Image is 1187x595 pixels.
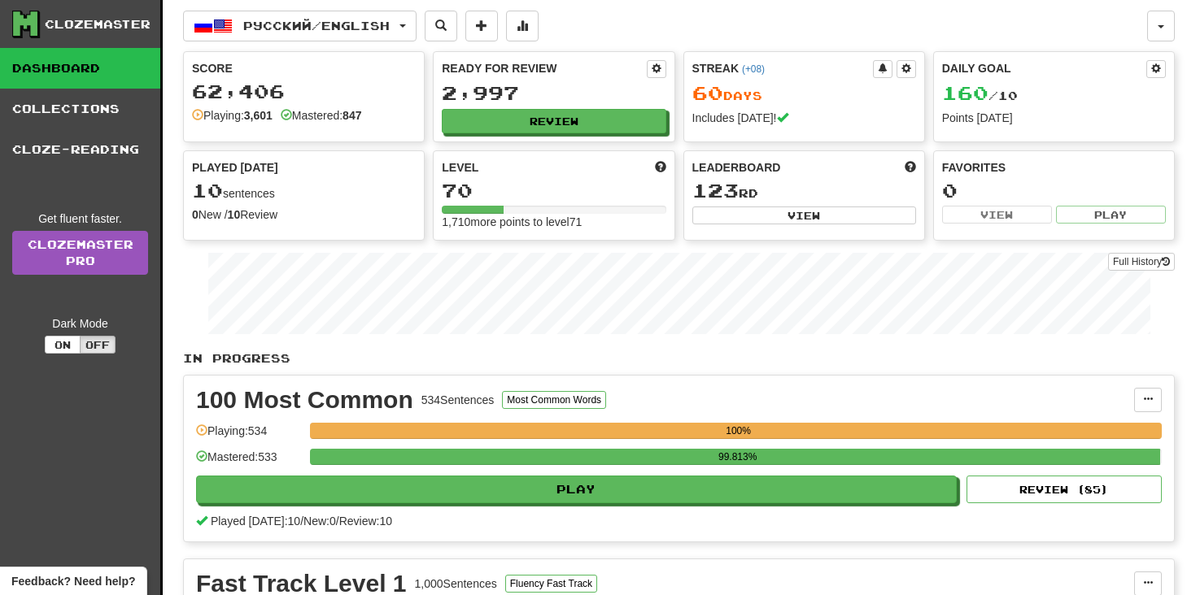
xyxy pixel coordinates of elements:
button: Review [442,109,666,133]
button: View [942,206,1052,224]
div: 100 Most Common [196,388,413,412]
span: Leaderboard [692,159,781,176]
span: 123 [692,179,739,202]
button: View [692,206,916,224]
div: Favorites [942,159,1166,176]
a: (+08) [742,63,765,75]
button: Review (85) [967,476,1162,503]
div: sentences [192,180,416,202]
div: 1,000 Sentences [415,575,497,592]
span: Played [DATE] [192,159,278,176]
div: 99.813% [315,449,1160,465]
div: Playing: 534 [196,423,302,450]
div: 62,406 [192,81,416,102]
span: / [336,515,339,528]
div: Ready for Review [442,60,646,76]
button: Play [196,476,957,503]
span: 160 [942,81,988,104]
div: Includes [DATE]! [692,110,916,126]
div: Streak [692,60,873,76]
span: Score more points to level up [655,159,666,176]
strong: 10 [228,208,241,221]
div: Day s [692,83,916,104]
button: Add sentence to collection [465,11,498,41]
span: Level [442,159,478,176]
span: This week in points, UTC [905,159,916,176]
div: 100% [315,423,1162,439]
div: 1,710 more points to level 71 [442,214,666,230]
span: 10 [192,179,223,202]
a: ClozemasterPro [12,231,148,275]
span: Русский / English [243,19,390,33]
span: Review: 10 [339,515,392,528]
div: 0 [942,180,1166,201]
div: New / Review [192,206,416,223]
span: / 10 [942,89,1018,102]
span: Played [DATE]: 10 [211,515,300,528]
button: More stats [506,11,539,41]
strong: 847 [343,109,361,122]
span: / [300,515,303,528]
div: Mastered: 533 [196,449,302,476]
div: Daily Goal [942,60,1146,78]
p: In Progress [183,350,1175,367]
button: Search sentences [425,11,457,41]
button: Fluency Fast Track [505,575,597,593]
button: Off [80,336,116,354]
button: Most Common Words [502,391,606,409]
button: Full History [1108,253,1175,271]
button: On [45,336,81,354]
button: Русский/English [183,11,417,41]
strong: 3,601 [244,109,273,122]
span: New: 0 [303,515,336,528]
div: 70 [442,180,666,201]
div: Mastered: [281,107,362,124]
div: Points [DATE] [942,110,1166,126]
div: 2,997 [442,83,666,103]
div: rd [692,180,916,202]
button: Play [1056,206,1166,224]
span: 60 [692,81,723,104]
div: Clozemaster [45,16,151,33]
div: Playing: [192,107,273,124]
div: 534 Sentences [421,392,495,408]
div: Dark Mode [12,315,148,332]
span: Open feedback widget [11,573,135,589]
strong: 0 [192,208,199,221]
div: Score [192,60,416,76]
div: Get fluent faster. [12,211,148,227]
